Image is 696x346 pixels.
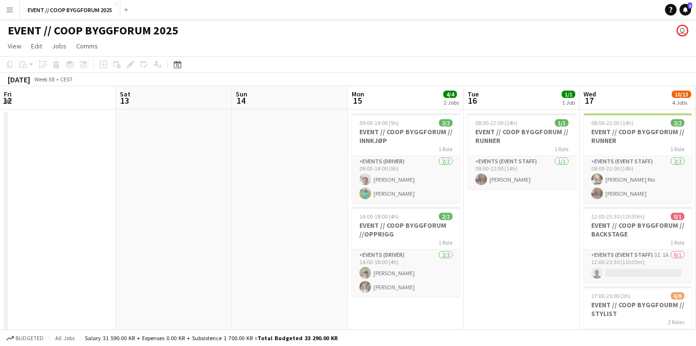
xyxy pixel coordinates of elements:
span: 13 [118,95,130,106]
span: 17:00-20:00 (3h) [591,292,631,299]
span: 4/4 [443,91,457,98]
span: 08:00-22:00 (14h) [591,119,633,126]
h1: EVENT // COOP BYGGFORUM 2025 [8,23,178,38]
a: Comms [72,40,102,52]
app-job-card: 08:00-22:00 (14h)1/1EVENT // COOP BYGGFORUM // RUNNER1 RoleEvents (Event Staff)1/108:00-22:00 (14... [468,113,576,189]
span: 2 Roles [668,318,684,326]
div: 1 Job [562,99,575,106]
span: 1/1 [562,91,575,98]
span: 12 [2,95,12,106]
div: [DATE] [8,75,30,84]
span: 0/1 [671,213,684,220]
app-card-role: Events (Driver)2/214:00-18:00 (4h)[PERSON_NAME][PERSON_NAME] [352,250,460,297]
span: 17 [582,95,596,106]
h3: EVENT // COOP BYGGFORUM // BACKSTAGE [583,221,692,238]
span: Week 38 [32,76,56,83]
div: Salary 31 590.00 KR + Expenses 0.00 KR + Subsistence 1 700.00 KR = [85,334,338,342]
span: 2/2 [439,119,453,126]
span: Sat [120,90,130,98]
a: Jobs [48,40,70,52]
span: 2/2 [439,213,453,220]
h3: EVENT // COOP BYGGFORUM //OPPRIGG [352,221,460,238]
app-job-card: 09:00-14:00 (5h)2/2EVENT // COOP BYGGFORUM // INNKJØP1 RoleEvents (Driver)2/209:00-14:00 (5h)[PER... [352,113,460,203]
span: All jobs [53,334,77,342]
div: CEST [60,76,73,83]
app-card-role: Events (Driver)2/209:00-14:00 (5h)[PERSON_NAME][PERSON_NAME] [352,156,460,203]
app-job-card: 14:00-18:00 (4h)2/2EVENT // COOP BYGGFORUM //OPPRIGG1 RoleEvents (Driver)2/214:00-18:00 (4h)[PERS... [352,207,460,297]
span: Total Budgeted 33 290.00 KR [258,334,338,342]
div: 2 Jobs [444,99,459,106]
span: 2/2 [671,119,684,126]
span: Edit [31,42,42,50]
app-job-card: 12:00-23:30 (11h30m)0/1EVENT // COOP BYGGFORUM // BACKSTAGE1 RoleEvents (Event Staff)3I1A0/112:00... [583,207,692,283]
span: 16 [466,95,479,106]
span: 15 [350,95,364,106]
span: Jobs [52,42,66,50]
h3: EVENT // COOP BYGGFORUM // RUNNER [468,127,576,145]
span: 12:00-23:30 (11h30m) [591,213,645,220]
app-user-avatar: Rikke Bjørneng [677,25,688,36]
span: Mon [352,90,364,98]
app-job-card: 08:00-22:00 (14h)2/2EVENT // COOP BYGGFORUM // RUNNER1 RoleEvents (Event Staff)2/208:00-22:00 (14... [583,113,692,203]
div: 4 Jobs [672,99,691,106]
span: Wed [583,90,596,98]
app-card-role: Events (Event Staff)3I1A0/112:00-23:30 (11h30m) [583,250,692,283]
a: 1 [680,4,691,16]
span: 1 [688,2,692,9]
span: 14 [234,95,247,106]
span: Comms [76,42,98,50]
span: 1 Role [438,239,453,246]
span: Budgeted [16,335,44,342]
span: 1/1 [555,119,568,126]
span: Sun [236,90,247,98]
span: 1 Role [670,239,684,246]
span: 1 Role [438,145,453,153]
h3: EVENT // COOP BYGGFORUM // RUNNER [583,127,692,145]
span: Fri [4,90,12,98]
button: EVENT // COOP BYGGFORUM 2025 [20,0,120,19]
span: 6/8 [671,292,684,299]
h3: EVENT // COOP BYGGFOURM // STYLIST [583,300,692,318]
app-card-role: Events (Event Staff)2/208:00-22:00 (14h)[PERSON_NAME] Mo[PERSON_NAME] [583,156,692,203]
h3: EVENT // COOP BYGGFORUM // INNKJØP [352,127,460,145]
span: 1 Role [554,145,568,153]
span: 14:00-18:00 (4h) [359,213,399,220]
a: View [4,40,25,52]
span: 09:00-14:00 (5h) [359,119,399,126]
a: Edit [27,40,46,52]
app-card-role: Events (Event Staff)1/108:00-22:00 (14h)[PERSON_NAME] [468,156,576,189]
span: 08:00-22:00 (14h) [475,119,518,126]
span: 1 Role [670,145,684,153]
span: View [8,42,21,50]
button: Budgeted [5,333,45,344]
span: Tue [468,90,479,98]
span: 10/13 [672,91,691,98]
